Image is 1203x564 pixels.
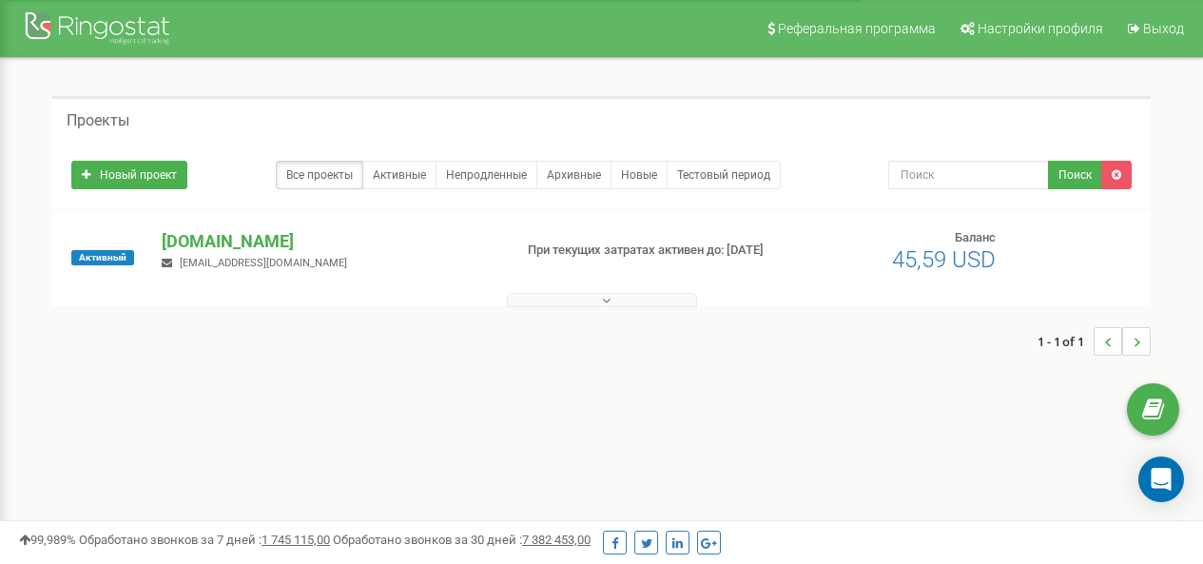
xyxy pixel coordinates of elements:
button: Поиск [1048,161,1102,189]
p: При текущих затратах активен до: [DATE] [528,242,771,260]
a: Активные [362,161,437,189]
input: Поиск [888,161,1049,189]
span: Обработано звонков за 30 дней : [333,533,591,547]
a: Архивные [536,161,611,189]
u: 7 382 453,00 [522,533,591,547]
span: Выход [1143,21,1184,36]
span: 1 - 1 of 1 [1038,327,1094,356]
a: Новый проект [71,161,187,189]
div: Open Intercom Messenger [1138,457,1184,502]
a: Тестовый период [667,161,781,189]
span: Баланс [955,230,996,244]
span: 99,989% [19,533,76,547]
h5: Проекты [67,112,129,129]
span: 45,59 USD [892,246,996,273]
a: Непродленные [436,161,537,189]
a: Новые [611,161,668,189]
span: Настройки профиля [978,21,1103,36]
span: Активный [71,250,134,265]
span: Реферальная программа [778,21,936,36]
a: Все проекты [276,161,363,189]
nav: ... [1038,308,1151,375]
span: Обработано звонков за 7 дней : [79,533,330,547]
u: 1 745 115,00 [262,533,330,547]
span: [EMAIL_ADDRESS][DOMAIN_NAME] [180,257,347,269]
p: [DOMAIN_NAME] [162,229,496,254]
